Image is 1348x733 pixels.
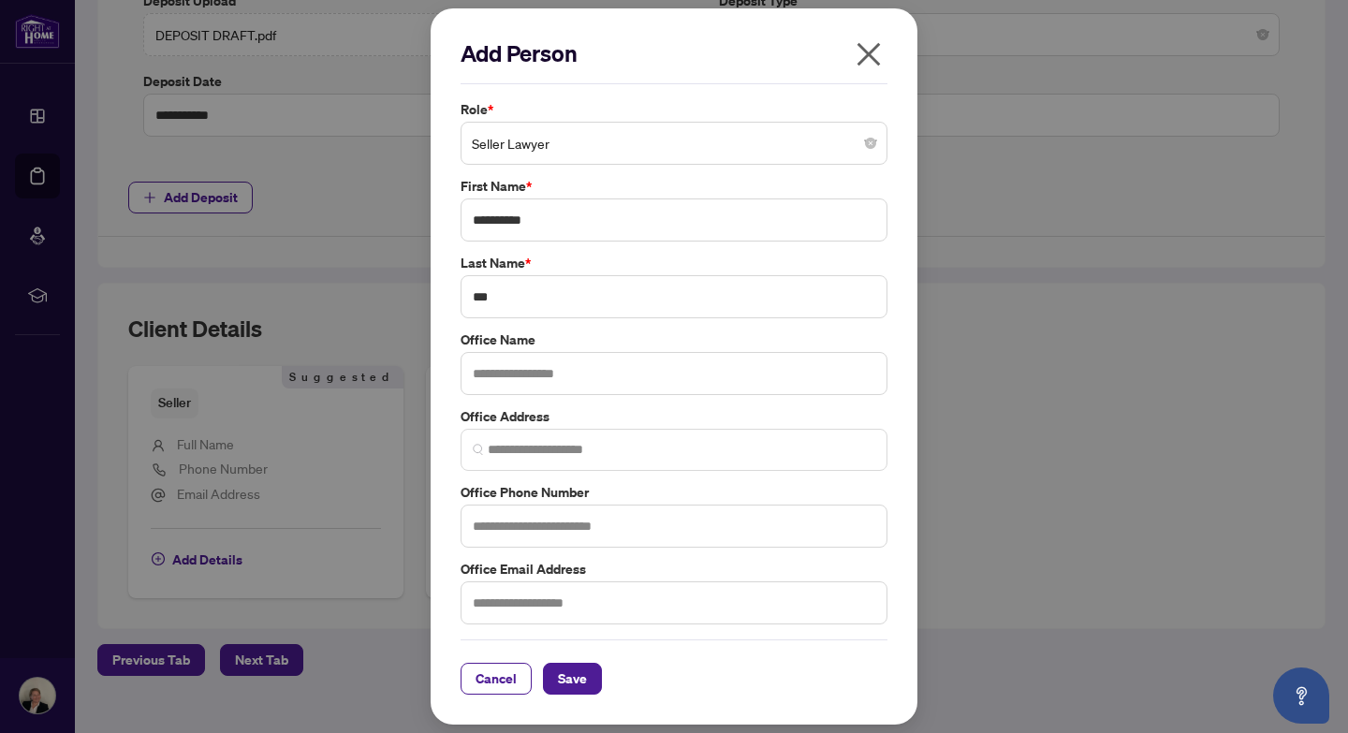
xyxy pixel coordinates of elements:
[461,330,887,350] label: Office Name
[461,482,887,503] label: Office Phone Number
[865,138,876,149] span: close-circle
[461,406,887,427] label: Office Address
[473,444,484,455] img: search_icon
[461,176,887,197] label: First Name
[543,663,602,695] button: Save
[461,559,887,579] label: Office Email Address
[854,39,884,69] span: close
[461,99,887,120] label: Role
[461,38,887,68] h2: Add Person
[472,125,876,161] span: Seller Lawyer
[1273,667,1329,724] button: Open asap
[461,663,532,695] button: Cancel
[461,253,887,273] label: Last Name
[558,664,587,694] span: Save
[476,664,517,694] span: Cancel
